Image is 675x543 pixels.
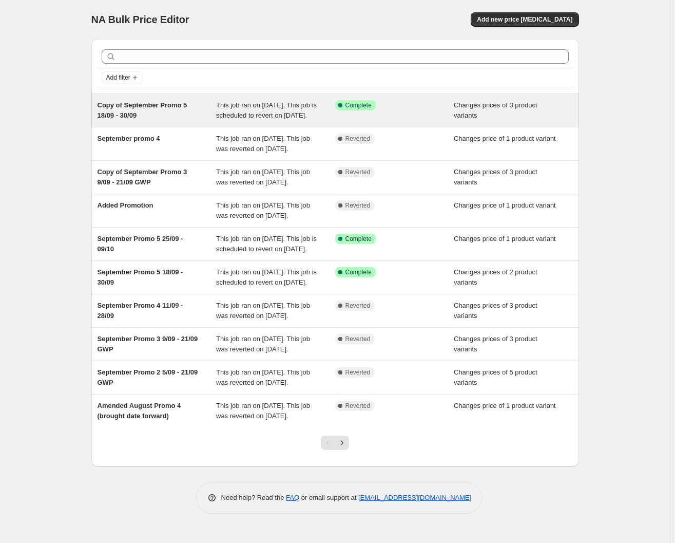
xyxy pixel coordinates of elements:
[454,402,556,409] span: Changes price of 1 product variant
[98,402,181,420] span: Amended August Promo 4 (brought date forward)
[335,436,349,450] button: Next
[216,368,310,386] span: This job ran on [DATE]. This job was reverted on [DATE].
[454,235,556,242] span: Changes price of 1 product variant
[477,15,572,24] span: Add new price [MEDICAL_DATA]
[216,402,310,420] span: This job ran on [DATE]. This job was reverted on [DATE].
[216,335,310,353] span: This job ran on [DATE]. This job was reverted on [DATE].
[454,135,556,142] span: Changes price of 1 product variant
[345,168,371,176] span: Reverted
[216,235,317,253] span: This job ran on [DATE]. This job is scheduled to revert on [DATE].
[345,402,371,410] span: Reverted
[345,101,372,109] span: Complete
[98,235,183,253] span: September Promo 5 25/09 - 09/10
[98,168,187,186] span: Copy of September Promo 3 9/09 - 21/09 GWP
[345,335,371,343] span: Reverted
[106,73,130,82] span: Add filter
[321,436,349,450] nav: Pagination
[454,101,537,119] span: Changes prices of 3 product variants
[345,135,371,143] span: Reverted
[216,268,317,286] span: This job ran on [DATE]. This job is scheduled to revert on [DATE].
[454,302,537,320] span: Changes prices of 3 product variants
[216,302,310,320] span: This job ran on [DATE]. This job was reverted on [DATE].
[216,101,317,119] span: This job ran on [DATE]. This job is scheduled to revert on [DATE].
[454,368,537,386] span: Changes prices of 5 product variants
[345,235,372,243] span: Complete
[345,201,371,210] span: Reverted
[345,302,371,310] span: Reverted
[471,12,578,27] button: Add new price [MEDICAL_DATA]
[221,494,286,501] span: Need help? Read the
[98,101,187,119] span: Copy of September Promo 5 18/09 - 30/09
[102,71,143,84] button: Add filter
[345,368,371,377] span: Reverted
[454,168,537,186] span: Changes prices of 3 product variants
[98,368,198,386] span: September Promo 2 5/09 - 21/09 GWP
[454,201,556,209] span: Changes price of 1 product variant
[216,201,310,219] span: This job ran on [DATE]. This job was reverted on [DATE].
[345,268,372,276] span: Complete
[454,268,537,286] span: Changes prices of 2 product variants
[91,14,189,25] span: NA Bulk Price Editor
[98,335,198,353] span: September Promo 3 9/09 - 21/09 GWP
[216,135,310,153] span: This job ran on [DATE]. This job was reverted on [DATE].
[98,135,160,142] span: September promo 4
[98,302,183,320] span: September Promo 4 11/09 - 28/09
[454,335,537,353] span: Changes prices of 3 product variants
[216,168,310,186] span: This job ran on [DATE]. This job was reverted on [DATE].
[299,494,358,501] span: or email support at
[358,494,471,501] a: [EMAIL_ADDRESS][DOMAIN_NAME]
[98,201,153,209] span: Added Promotion
[286,494,299,501] a: FAQ
[98,268,183,286] span: September Promo 5 18/09 - 30/09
